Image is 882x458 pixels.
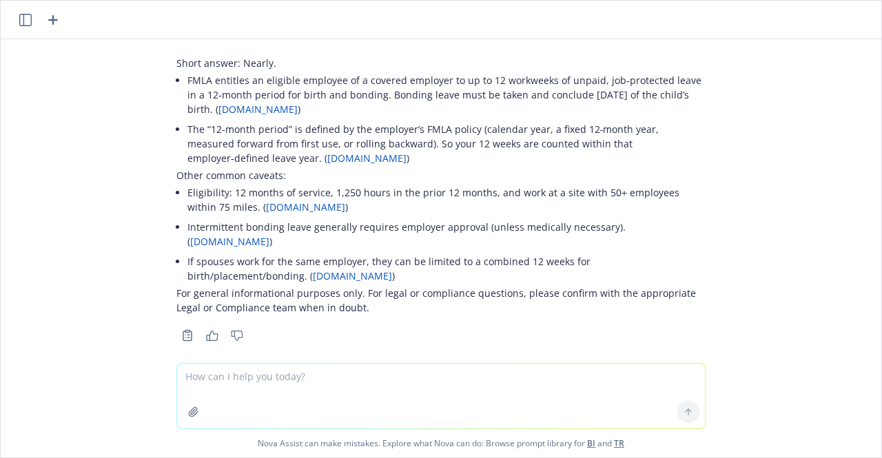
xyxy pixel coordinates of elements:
[187,70,706,119] li: FMLA entitles an eligible employee of a covered employer to up to 12 workweeks of unpaid, job‑pro...
[614,437,624,449] a: TR
[6,429,876,457] span: Nova Assist can make mistakes. Explore what Nova can do: Browse prompt library for and
[266,200,345,214] a: [DOMAIN_NAME]
[187,251,706,286] li: If spouses work for the same employer, they can be limited to a combined 12 weeks for birth/place...
[327,152,407,165] a: [DOMAIN_NAME]
[176,286,706,315] p: For general informational purposes only. For legal or compliance questions, please confirm with t...
[176,56,706,70] p: Short answer: Nearly.
[176,168,706,183] p: Other common caveats:
[187,217,706,251] li: Intermittent bonding leave generally requires employer approval (unless medically necessary). ( )
[187,183,706,217] li: Eligibility: 12 months of service, 1,250 hours in the prior 12 months, and work at a site with 50...
[587,437,595,449] a: BI
[218,103,298,116] a: [DOMAIN_NAME]
[190,235,269,248] a: [DOMAIN_NAME]
[313,269,392,282] a: [DOMAIN_NAME]
[181,329,194,342] svg: Copy to clipboard
[226,326,248,345] button: Thumbs down
[187,119,706,168] li: The “12‑month period” is defined by the employer’s FMLA policy (calendar year, a fixed 12‑month y...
